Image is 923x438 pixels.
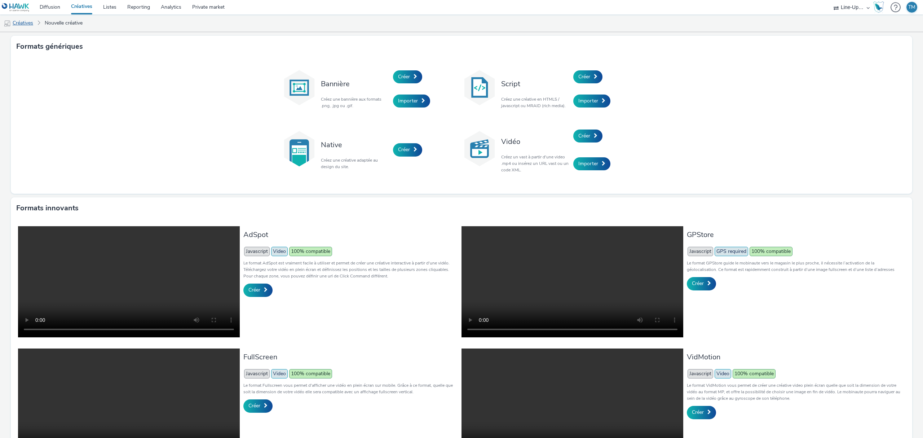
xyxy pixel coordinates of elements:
[243,284,273,297] a: Créer
[4,20,11,27] img: mobile
[393,95,430,108] a: Importer
[687,406,716,419] a: Créer
[243,230,458,240] h3: AdSpot
[573,70,602,83] a: Créer
[243,260,458,279] p: Le format AdSpot est vraiment facile à utiliser et permet de créer une créative interactive à par...
[289,369,332,378] span: 100% compatible
[687,230,901,240] h3: GPStore
[398,73,410,80] span: Créer
[244,369,270,378] span: Javascript
[501,154,570,173] p: Créez un vast à partir d'une video .mp4 ou insérez un URL vast ou un code XML.
[687,382,901,402] p: Le format VidMotion vous permet de créer une créative video plein écran quelle que soit la dimens...
[692,280,704,287] span: Créer
[578,73,590,80] span: Créer
[573,130,602,143] a: Créer
[692,409,704,416] span: Créer
[573,157,610,170] a: Importer
[243,352,458,362] h3: FullScreen
[2,3,30,12] img: undefined Logo
[688,369,713,378] span: Javascript
[908,2,915,13] div: TM
[243,399,273,412] a: Créer
[41,14,86,32] a: Nouvelle créative
[281,70,317,106] img: banner.svg
[687,260,901,273] p: Le format GPStore guide le mobinaute vers le magasin le plus proche, il nécessite l’activation de...
[750,247,792,256] span: 100% compatible
[393,70,422,83] a: Créer
[501,79,570,89] h3: Script
[688,247,713,256] span: Javascript
[578,97,598,104] span: Importer
[321,140,389,150] h3: Native
[243,382,458,395] p: Le format Fullscreen vous permet d'afficher une vidéo en plein écran sur mobile. Grâce à ce forma...
[244,247,270,256] span: Javascript
[733,369,776,378] span: 100% compatible
[873,1,887,13] a: Hawk Academy
[16,41,83,52] h3: Formats génériques
[873,1,884,13] img: Hawk Academy
[321,96,389,109] p: Créez une bannière aux formats .png, .jpg ou .gif.
[398,146,410,153] span: Créer
[321,157,389,170] p: Créez une créative adaptée au design du site.
[573,95,610,108] a: Importer
[248,286,260,293] span: Créer
[461,70,498,106] img: code.svg
[289,247,332,256] span: 100% compatible
[321,79,389,89] h3: Bannière
[715,247,748,256] span: GPS required
[398,97,418,104] span: Importer
[281,131,317,167] img: native.svg
[461,131,498,167] img: video.svg
[393,143,422,156] a: Créer
[687,277,716,290] a: Créer
[271,247,288,256] span: Video
[501,96,570,109] p: Créez une créative en HTML5 / javascript ou MRAID (rich media).
[501,137,570,146] h3: Vidéo
[715,369,731,378] span: Video
[578,132,590,139] span: Créer
[248,402,260,409] span: Créer
[271,369,288,378] span: Video
[687,352,901,362] h3: VidMotion
[16,203,79,214] h3: Formats innovants
[578,160,598,167] span: Importer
